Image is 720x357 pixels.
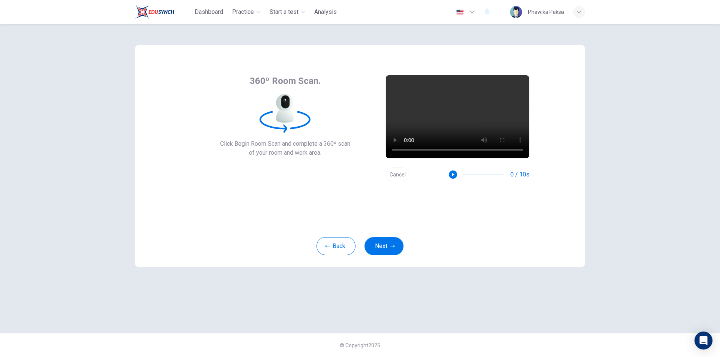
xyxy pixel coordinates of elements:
span: Click Begin Room Scan and complete a 360º scan [220,139,350,148]
button: Back [316,237,355,255]
img: Train Test logo [135,4,174,19]
a: Train Test logo [135,4,192,19]
span: 0 / 10s [510,170,529,179]
span: Start a test [270,7,298,16]
span: © Copyright 2025 [340,342,380,348]
button: Start a test [267,5,308,19]
span: 360º Room Scan. [250,75,321,87]
img: en [455,9,465,15]
button: Dashboard [192,5,226,19]
span: Analysis [314,7,337,16]
button: Analysis [311,5,340,19]
button: Next [364,237,403,255]
span: Dashboard [195,7,223,16]
button: Cancel [385,167,409,182]
span: Practice [232,7,254,16]
img: Profile picture [510,6,522,18]
button: Practice [229,5,264,19]
div: Open Intercom Messenger [694,332,712,350]
div: Phawika Paksa [528,7,564,16]
span: of your room and work area. [220,148,350,157]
